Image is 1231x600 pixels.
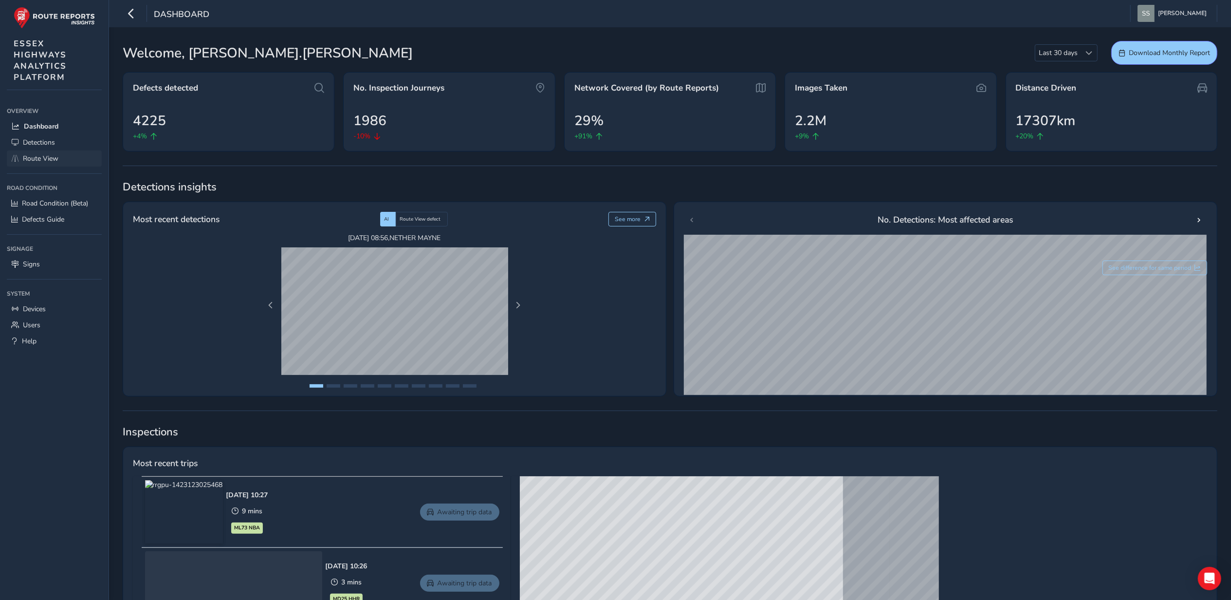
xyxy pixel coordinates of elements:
[1198,567,1221,590] div: Open Intercom Messenger
[123,425,1217,439] span: Inspections
[378,384,391,388] button: Page 5
[24,122,58,131] span: Dashboard
[123,43,413,63] span: Welcome, [PERSON_NAME].[PERSON_NAME]
[878,213,1013,226] span: No. Detections: Most affected areas
[154,8,209,22] span: Dashboard
[23,154,58,163] span: Route View
[574,111,604,131] span: 29%
[353,131,370,141] span: -10%
[1158,5,1207,22] span: [PERSON_NAME]
[327,384,340,388] button: Page 2
[7,211,102,227] a: Defects Guide
[1016,82,1077,94] span: Distance Driven
[133,213,220,225] span: Most recent detections
[1016,111,1076,131] span: 17307km
[7,195,102,211] a: Road Condition (Beta)
[1138,5,1210,22] button: [PERSON_NAME]
[326,562,367,571] div: [DATE] 10:26
[7,333,102,349] a: Help
[795,111,827,131] span: 2.2M
[1035,45,1081,61] span: Last 30 days
[1129,48,1210,57] span: Download Monthly Report
[7,104,102,118] div: Overview
[310,384,323,388] button: Page 1
[512,299,525,312] button: Next Page
[7,317,102,333] a: Users
[353,111,386,131] span: 1986
[22,215,64,224] span: Defects Guide
[22,199,88,208] span: Road Condition (Beta)
[242,506,262,516] span: 9 mins
[133,111,166,131] span: 4225
[1102,261,1208,275] button: See difference for same period
[396,212,448,226] div: Route View defect
[133,457,198,469] span: Most recent trips
[412,384,425,388] button: Page 7
[608,212,657,226] button: See more
[23,304,46,314] span: Devices
[7,118,102,134] a: Dashboard
[341,578,362,587] span: 3 mins
[264,299,278,312] button: Previous Page
[7,134,102,150] a: Detections
[145,480,223,544] img: rrgpu-1423123025468
[7,301,102,317] a: Devices
[14,38,67,83] span: ESSEX HIGHWAYS ANALYTICS PLATFORM
[463,384,477,388] button: Page 10
[123,180,1217,194] span: Detections insights
[7,242,102,256] div: Signage
[133,131,147,141] span: +4%
[1138,5,1155,22] img: diamond-layout
[234,524,260,532] span: ML73 NBA
[353,82,444,94] span: No. Inspection Journeys
[344,384,357,388] button: Page 3
[1016,131,1034,141] span: +20%
[420,575,499,592] a: Awaiting trip data
[615,215,641,223] span: See more
[7,181,102,195] div: Road Condition
[22,337,37,346] span: Help
[7,256,102,272] a: Signs
[574,82,719,94] span: Network Covered (by Route Reports)
[23,260,40,269] span: Signs
[1109,264,1192,272] span: See difference for same period
[133,82,198,94] span: Defects detected
[420,504,499,521] a: Awaiting trip data
[795,82,847,94] span: Images Taken
[1111,41,1217,65] button: Download Monthly Report
[429,384,442,388] button: Page 8
[14,7,95,29] img: rr logo
[361,384,374,388] button: Page 4
[23,138,55,147] span: Detections
[7,150,102,167] a: Route View
[23,320,40,330] span: Users
[574,131,592,141] span: +91%
[795,131,809,141] span: +9%
[226,490,268,500] div: [DATE] 10:27
[395,384,408,388] button: Page 6
[281,233,508,243] span: [DATE] 08:56 , NETHER MAYNE
[446,384,459,388] button: Page 9
[384,216,389,223] span: AI
[380,212,396,226] div: AI
[7,286,102,301] div: System
[400,216,441,223] span: Route View defect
